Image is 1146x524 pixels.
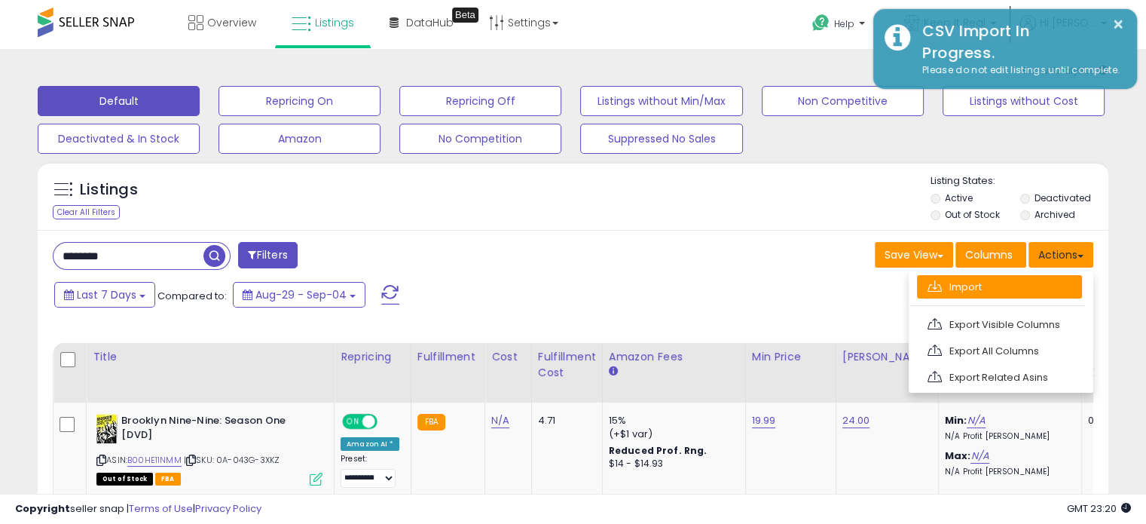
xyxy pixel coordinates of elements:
[609,444,707,457] b: Reduced Prof. Rng.
[15,502,261,516] div: seller snap | |
[970,449,989,464] a: N/A
[938,343,1081,403] th: The percentage added to the cost of goods (COGS) that forms the calculator for Min & Max prices.
[1112,15,1124,34] button: ×
[580,86,742,116] button: Listings without Min/Max
[341,349,405,365] div: Repricing
[945,413,967,427] b: Min:
[752,413,776,428] a: 19.99
[955,242,1026,268] button: Columns
[945,192,973,204] label: Active
[399,86,561,116] button: Repricing Off
[1034,208,1074,221] label: Archived
[233,282,365,308] button: Aug-29 - Sep-04
[538,414,591,427] div: 4.71
[93,349,328,365] div: Title
[238,242,297,268] button: Filters
[96,473,153,486] span: All listings that are currently out of stock and unavailable for purchase on Amazon
[417,414,445,431] small: FBA
[417,349,478,365] div: Fulfillment
[917,366,1082,389] a: Export Related Asins
[127,454,182,467] a: B00HE11NMM
[96,414,322,484] div: ASIN:
[917,275,1082,299] a: Import
[945,208,1000,221] label: Out of Stock
[255,287,347,302] span: Aug-29 - Sep-04
[375,415,399,428] span: OFF
[219,86,380,116] button: Repricing On
[157,289,227,303] span: Compared to:
[80,179,138,201] h5: Listings
[54,282,155,308] button: Last 7 Days
[129,501,193,516] a: Terms of Use
[121,414,304,446] b: Brooklyn Nine-Nine: Season One [DVD]
[195,501,261,516] a: Privacy Policy
[207,15,256,30] span: Overview
[219,124,380,154] button: Amazon
[491,349,525,365] div: Cost
[875,242,953,268] button: Save View
[341,454,399,488] div: Preset:
[967,413,985,428] a: N/A
[155,473,181,486] span: FBA
[1034,192,1090,204] label: Deactivated
[609,365,618,378] small: Amazon Fees.
[811,14,830,32] i: Get Help
[77,287,136,302] span: Last 7 Days
[15,501,70,516] strong: Copyright
[1067,501,1131,516] span: 2025-09-12 23:20 GMT
[609,427,734,441] div: (+$1 var)
[609,458,734,470] div: $14 - $14.93
[945,431,1070,442] p: N/A Profit [PERSON_NAME]
[945,467,1070,477] p: N/A Profit [PERSON_NAME]
[38,124,200,154] button: Deactivated & In Stock
[580,124,742,154] button: Suppressed No Sales
[1088,414,1135,427] div: 0
[945,449,971,463] b: Max:
[842,413,870,428] a: 24.00
[406,15,454,30] span: DataHub
[315,15,354,30] span: Listings
[609,349,739,365] div: Amazon Fees
[184,454,280,466] span: | SKU: 0A-043G-3XKZ
[609,414,734,427] div: 15%
[834,17,854,30] span: Help
[491,413,509,428] a: N/A
[752,349,830,365] div: Min Price
[96,414,118,444] img: 51mTls807-L._SL40_.jpg
[842,349,932,365] div: [PERSON_NAME]
[965,247,1013,262] span: Columns
[800,2,880,49] a: Help
[911,20,1126,63] div: CSV Import In Progress.
[341,437,399,451] div: Amazon AI *
[344,415,362,428] span: ON
[917,313,1082,336] a: Export Visible Columns
[452,8,478,23] div: Tooltip anchor
[538,349,596,381] div: Fulfillment Cost
[931,174,1108,188] p: Listing States:
[1028,242,1093,268] button: Actions
[53,205,120,219] div: Clear All Filters
[399,124,561,154] button: No Competition
[911,63,1126,78] div: Please do not edit listings until complete.
[762,86,924,116] button: Non Competitive
[917,339,1082,363] a: Export All Columns
[943,86,1105,116] button: Listings without Cost
[38,86,200,116] button: Default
